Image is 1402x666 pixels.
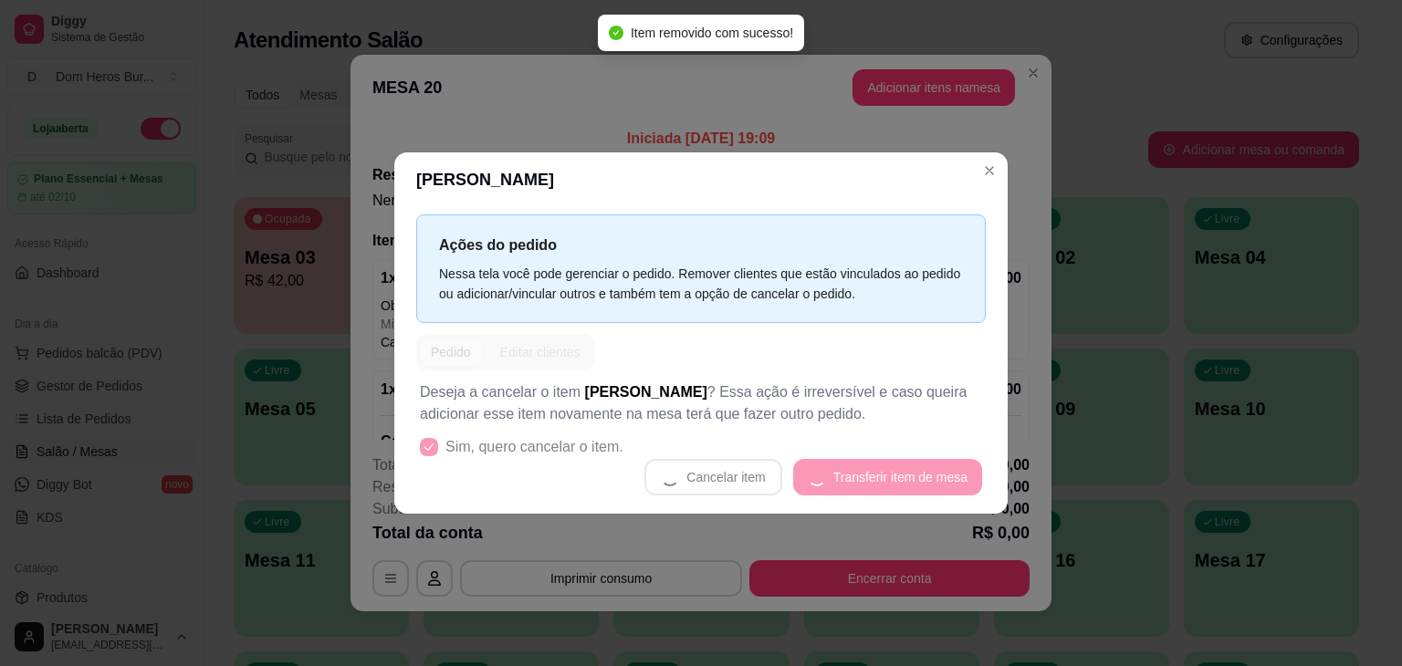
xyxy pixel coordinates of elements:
[585,384,707,400] span: [PERSON_NAME]
[420,381,982,425] p: Deseja a cancelar o item ? Essa ação é irreversível e caso queira adicionar esse item novamente n...
[439,234,963,256] p: Ações do pedido
[394,152,1008,207] header: [PERSON_NAME]
[975,156,1004,185] button: Close
[609,26,623,40] span: check-circle
[631,26,793,40] span: Item removido com sucesso!
[439,264,963,304] div: Nessa tela você pode gerenciar o pedido. Remover clientes que estão vinculados ao pedido ou adici...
